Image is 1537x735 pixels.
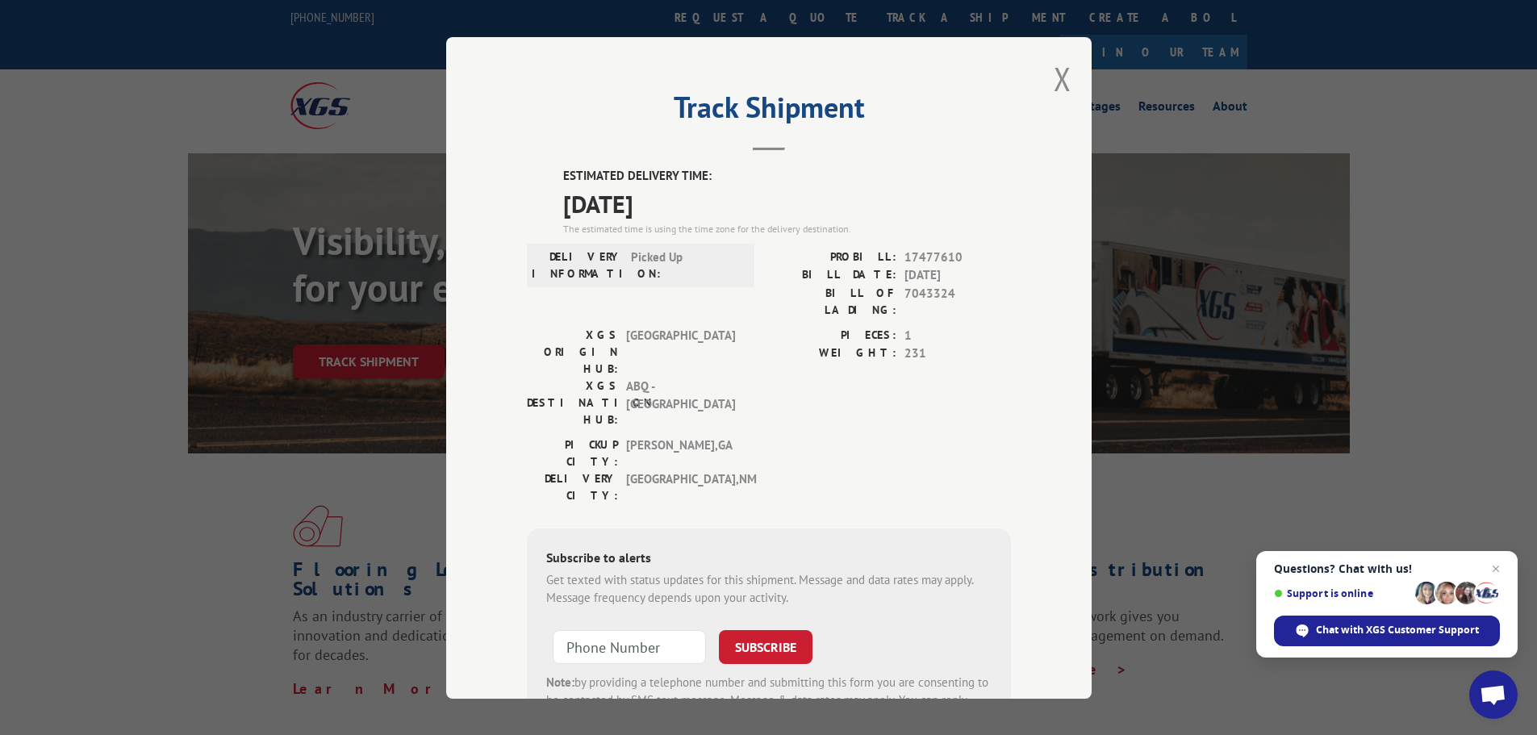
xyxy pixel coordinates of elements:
[532,248,623,282] label: DELIVERY INFORMATION:
[626,436,735,470] span: [PERSON_NAME] , GA
[904,326,1011,345] span: 1
[626,326,735,377] span: [GEOGRAPHIC_DATA]
[626,470,735,503] span: [GEOGRAPHIC_DATA] , NM
[563,167,1011,186] label: ESTIMATED DELIVERY TIME:
[1469,670,1518,719] div: Open chat
[527,470,618,503] label: DELIVERY CITY:
[904,345,1011,363] span: 231
[527,326,618,377] label: XGS ORIGIN HUB:
[769,266,896,285] label: BILL DATE:
[1274,587,1410,599] span: Support is online
[904,284,1011,318] span: 7043324
[527,377,618,428] label: XGS DESTINATION HUB:
[527,96,1011,127] h2: Track Shipment
[769,284,896,318] label: BILL OF LADING:
[626,377,735,428] span: ABQ - [GEOGRAPHIC_DATA]
[769,326,896,345] label: PIECES:
[769,345,896,363] label: WEIGHT:
[904,266,1011,285] span: [DATE]
[527,436,618,470] label: PICKUP CITY:
[563,221,1011,236] div: The estimated time is using the time zone for the delivery destination.
[546,570,992,607] div: Get texted with status updates for this shipment. Message and data rates may apply. Message frequ...
[1274,616,1500,646] div: Chat with XGS Customer Support
[563,185,1011,221] span: [DATE]
[546,547,992,570] div: Subscribe to alerts
[1486,559,1506,578] span: Close chat
[769,248,896,266] label: PROBILL:
[1316,623,1479,637] span: Chat with XGS Customer Support
[1274,562,1500,575] span: Questions? Chat with us!
[631,248,740,282] span: Picked Up
[904,248,1011,266] span: 17477610
[719,629,812,663] button: SUBSCRIBE
[553,629,706,663] input: Phone Number
[546,673,992,728] div: by providing a telephone number and submitting this form you are consenting to be contacted by SM...
[1054,57,1071,100] button: Close modal
[546,674,574,689] strong: Note:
